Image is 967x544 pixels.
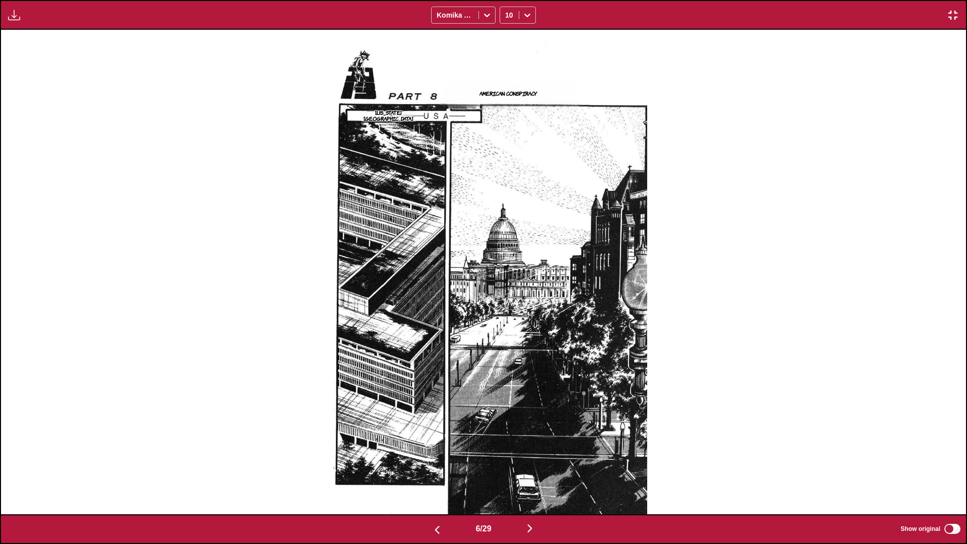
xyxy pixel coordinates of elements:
[944,524,960,534] input: Show original
[475,524,491,533] span: 6 / 29
[361,107,416,123] p: [US_STATE][GEOGRAPHIC_DATA]
[524,522,536,534] img: Next page
[431,524,443,536] img: Previous page
[901,525,940,532] span: Show original
[320,30,647,514] img: Manga Panel
[8,9,20,21] img: Download translated images
[477,88,539,98] p: American conspiracy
